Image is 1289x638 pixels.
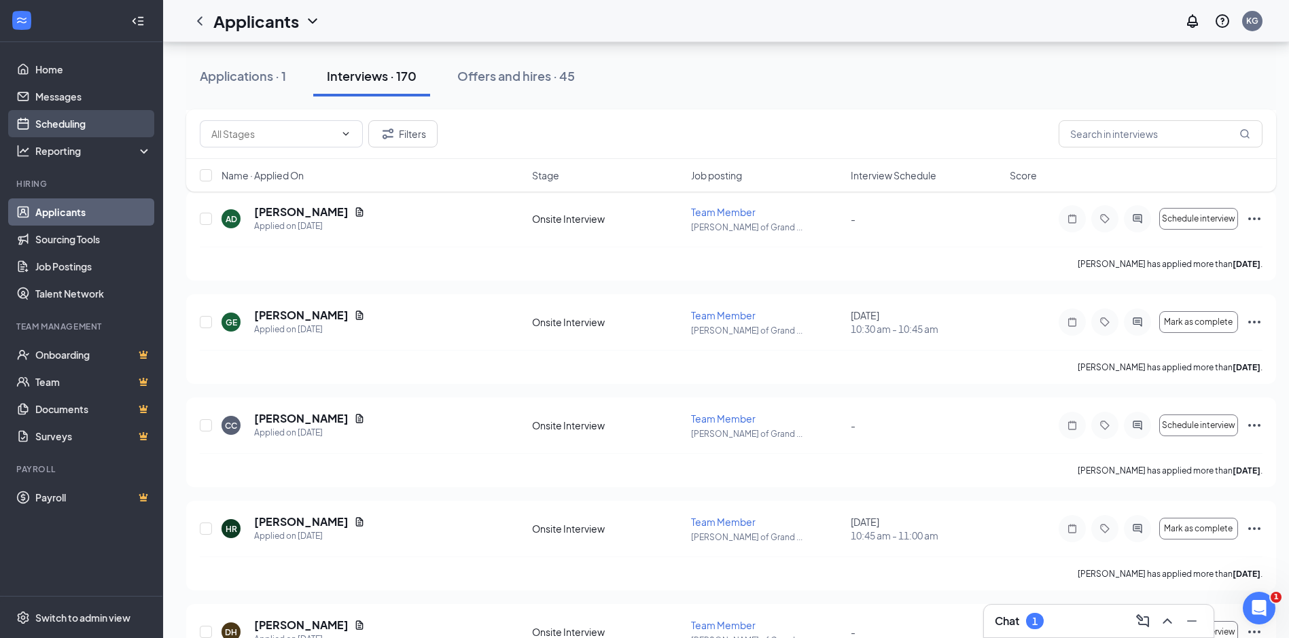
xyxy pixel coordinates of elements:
[225,626,237,638] div: DH
[16,321,149,332] div: Team Management
[131,14,145,28] svg: Collapse
[1271,592,1282,603] span: 1
[35,83,152,110] a: Messages
[1078,361,1262,373] p: [PERSON_NAME] has applied more than .
[35,280,152,307] a: Talent Network
[1132,610,1154,632] button: ComposeMessage
[368,120,438,147] button: Filter Filters
[16,611,30,624] svg: Settings
[1233,259,1260,269] b: [DATE]
[532,212,683,226] div: Onsite Interview
[1129,213,1146,224] svg: ActiveChat
[254,618,349,633] h5: [PERSON_NAME]
[16,178,149,190] div: Hiring
[35,253,152,280] a: Job Postings
[1078,568,1262,580] p: [PERSON_NAME] has applied more than .
[15,14,29,27] svg: WorkstreamLogo
[1214,13,1231,29] svg: QuestionInfo
[1097,317,1113,327] svg: Tag
[851,322,1002,336] span: 10:30 am - 10:45 am
[340,128,351,139] svg: ChevronDown
[1233,362,1260,372] b: [DATE]
[380,126,396,142] svg: Filter
[1159,414,1238,436] button: Schedule interview
[1135,613,1151,629] svg: ComposeMessage
[691,309,756,321] span: Team Member
[532,169,559,182] span: Stage
[995,614,1019,628] h3: Chat
[213,10,299,33] h1: Applicants
[457,67,575,84] div: Offers and hires · 45
[35,144,152,158] div: Reporting
[1078,465,1262,476] p: [PERSON_NAME] has applied more than .
[1129,523,1146,534] svg: ActiveChat
[1064,420,1080,431] svg: Note
[254,514,349,529] h5: [PERSON_NAME]
[851,169,936,182] span: Interview Schedule
[1162,214,1235,224] span: Schedule interview
[1032,616,1038,627] div: 1
[532,419,683,432] div: Onsite Interview
[1129,420,1146,431] svg: ActiveChat
[1159,518,1238,539] button: Mark as complete
[1184,13,1201,29] svg: Notifications
[691,619,756,631] span: Team Member
[691,531,842,543] p: [PERSON_NAME] of Grand ...
[35,341,152,368] a: OnboardingCrown
[1097,213,1113,224] svg: Tag
[1159,613,1176,629] svg: ChevronUp
[35,395,152,423] a: DocumentsCrown
[1246,15,1258,26] div: KG
[1246,211,1262,227] svg: Ellipses
[200,67,286,84] div: Applications · 1
[254,323,365,336] div: Applied on [DATE]
[35,110,152,137] a: Scheduling
[1156,610,1178,632] button: ChevronUp
[851,419,855,431] span: -
[1233,465,1260,476] b: [DATE]
[532,315,683,329] div: Onsite Interview
[226,317,237,328] div: GE
[225,420,237,431] div: CC
[691,169,742,182] span: Job posting
[691,516,756,528] span: Team Member
[35,423,152,450] a: SurveysCrown
[254,308,349,323] h5: [PERSON_NAME]
[354,207,365,217] svg: Document
[35,226,152,253] a: Sourcing Tools
[691,428,842,440] p: [PERSON_NAME] of Grand ...
[1246,520,1262,537] svg: Ellipses
[1184,613,1200,629] svg: Minimize
[1064,213,1080,224] svg: Note
[691,412,756,425] span: Team Member
[1159,208,1238,230] button: Schedule interview
[851,529,1002,542] span: 10:45 am - 11:00 am
[1164,317,1233,327] span: Mark as complete
[35,198,152,226] a: Applicants
[254,219,365,233] div: Applied on [DATE]
[254,426,365,440] div: Applied on [DATE]
[327,67,417,84] div: Interviews · 170
[1243,592,1275,624] iframe: Intercom live chat
[1078,258,1262,270] p: [PERSON_NAME] has applied more than .
[226,213,237,225] div: AD
[226,523,237,535] div: HR
[354,516,365,527] svg: Document
[532,522,683,535] div: Onsite Interview
[1059,120,1262,147] input: Search in interviews
[354,413,365,424] svg: Document
[254,205,349,219] h5: [PERSON_NAME]
[691,206,756,218] span: Team Member
[1097,523,1113,534] svg: Tag
[354,620,365,631] svg: Document
[1064,523,1080,534] svg: Note
[192,13,208,29] a: ChevronLeft
[304,13,321,29] svg: ChevronDown
[254,411,349,426] h5: [PERSON_NAME]
[16,144,30,158] svg: Analysis
[851,308,1002,336] div: [DATE]
[254,529,365,543] div: Applied on [DATE]
[1239,128,1250,139] svg: MagnifyingGlass
[851,515,1002,542] div: [DATE]
[1246,314,1262,330] svg: Ellipses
